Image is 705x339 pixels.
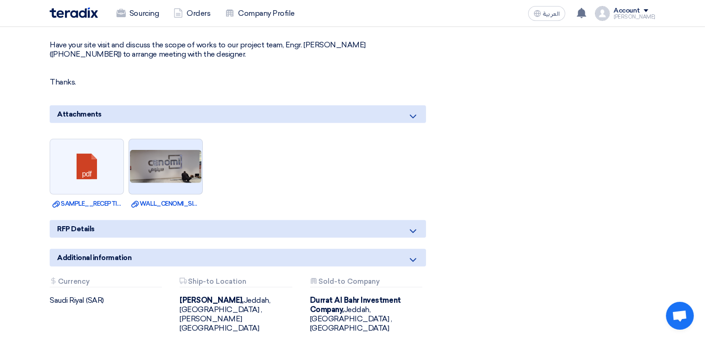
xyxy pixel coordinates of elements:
[614,14,655,20] div: [PERSON_NAME]
[50,40,426,59] p: Have your site visit and discuss the scope of works to our project team, Engr. [PERSON_NAME] ([PH...
[180,296,296,333] div: Jeddah, [GEOGRAPHIC_DATA] ,[PERSON_NAME][GEOGRAPHIC_DATA]
[310,278,422,287] div: Sold-to Company
[595,6,610,21] img: profile_test.png
[180,278,292,287] div: Ship-to Location
[52,199,121,209] a: SAMPLE__RECEPTION_CENOMI_LOGO__DETAILS.pdf
[543,11,560,17] span: العربية
[109,3,166,24] a: Sourcing
[57,109,102,119] span: Attachments
[50,7,98,18] img: Teradix logo
[50,296,166,305] div: Saudi Riyal (SAR)
[310,296,401,314] b: Durrat Al Bahr Investment Company,
[666,302,694,330] a: دردشة مفتوحة
[131,199,200,209] a: WALL_CENOMI_SIGNAGE_LOGO_SAMPLE.jpg
[57,253,131,263] span: Additional information
[310,296,426,333] div: Jeddah, [GEOGRAPHIC_DATA] ,[GEOGRAPHIC_DATA]
[528,6,565,21] button: العربية
[129,149,202,184] img: WALL_CENOMI_SIGNAGE_LOGO_SAMPLE_1756296335824.jpg
[180,296,243,305] b: [PERSON_NAME],
[614,7,640,15] div: Account
[50,278,162,287] div: Currency
[218,3,302,24] a: Company Profile
[166,3,218,24] a: Orders
[57,224,95,234] span: RFP Details
[50,78,426,87] p: Thanks.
